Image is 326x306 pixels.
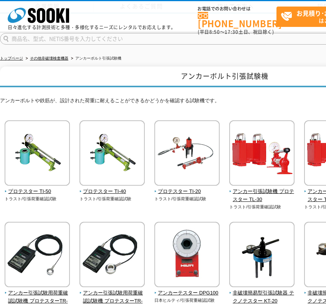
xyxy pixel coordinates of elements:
p: トラスト/引張荷重確認試験 [229,204,295,210]
a: プロテスター TI-20 [154,180,220,196]
span: プロテスター TI-40 [79,188,145,196]
span: (平日 ～ 土日、祝日除く) [198,28,274,35]
img: アンカーテスター DPG100 [154,222,220,289]
span: プロテスター TI-20 [154,188,220,196]
img: アンカー引張試験用荷重確認試験機 プロテスターTR-150 [79,222,145,289]
a: プロテスター TI-50 [5,180,70,196]
p: トラスト/引張荷重確認試験 [5,196,70,202]
span: 非破壊簡易型引張試験器 テクノテスター KT-20 [229,289,295,305]
li: アンカーボルト引張試験機 [70,55,121,63]
p: 日々進化する計測技術と多種・多様化するニーズにレンタルでお応えします。 [8,25,176,30]
span: プロテスター TI-50 [5,188,70,196]
img: アンカー引張試験機 プロテスター TL-30 [229,120,295,188]
span: 8:50 [209,28,220,35]
p: トラスト/引張荷重確認試験 [154,196,220,202]
p: 日本ヒルティ/引張荷重確認試験 [154,297,220,304]
a: プロテスター TI-40 [79,180,145,196]
span: アンカー引張試験機 プロテスター TL-30 [229,188,295,204]
a: アンカーテスター DPG100 [154,282,220,297]
img: プロテスター TI-50 [5,120,70,188]
span: アンカーテスター DPG100 [154,289,220,297]
a: アンカー引張試験機 プロテスター TL-30 [229,180,295,203]
a: 非破壊簡易型引張試験器 テクノテスター KT-20 [229,282,295,305]
a: その他非破壊検査機器 [30,56,68,60]
img: プロテスター TI-20 [154,120,220,188]
p: トラスト/引張荷重確認試験 [79,196,145,202]
a: [PHONE_NUMBER] [198,12,276,28]
img: プロテスター TI-40 [79,120,145,188]
span: 17:30 [225,28,238,35]
span: お電話でのお問い合わせは [198,7,276,11]
img: 非破壊簡易型引張試験器 テクノテスター KT-20 [229,222,295,289]
img: アンカー引張試験用荷重確認試験機 プロテスターTR-75 [5,222,70,289]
